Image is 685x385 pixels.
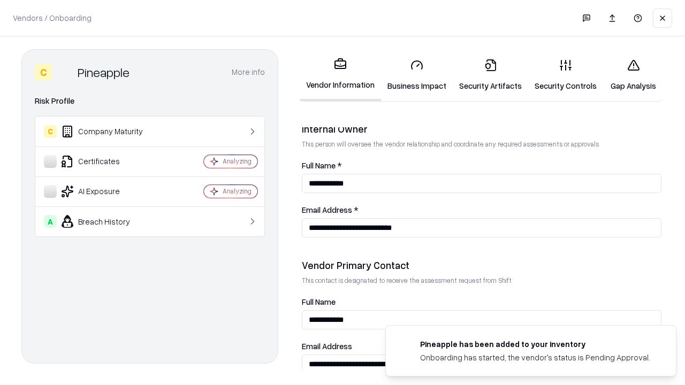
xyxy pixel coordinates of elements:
button: More info [232,63,265,82]
img: Pineapple [56,64,73,81]
div: Internal Owner [302,122,661,135]
div: Onboarding has started, the vendor's status is Pending Approval. [420,352,650,363]
label: Email Address [302,342,661,350]
a: Security Artifacts [453,50,528,100]
label: Full Name [302,298,661,306]
div: Analyzing [223,187,252,196]
label: Full Name * [302,161,661,170]
img: pineappleenergy.com [399,338,412,351]
div: Company Maturity [44,125,172,138]
p: Vendors / Onboarding [13,12,92,24]
div: Pineapple has been added to your inventory [420,338,650,350]
div: Breach History [44,215,172,228]
div: AI Exposure [44,185,172,198]
div: C [44,125,57,138]
a: Security Controls [528,50,603,100]
a: Vendor Information [300,49,381,101]
p: This contact is designated to receive the assessment request from Shift [302,276,661,285]
div: Analyzing [223,157,252,166]
p: This person will oversee the vendor relationship and coordinate any required assessments or appro... [302,140,661,149]
label: Email Address * [302,206,661,214]
div: A [44,215,57,228]
div: Risk Profile [35,95,265,107]
a: Gap Analysis [603,50,664,100]
a: Business Impact [381,50,453,100]
div: Pineapple [78,64,130,81]
div: Certificates [44,155,172,168]
div: Vendor Primary Contact [302,259,661,272]
div: C [35,64,52,81]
